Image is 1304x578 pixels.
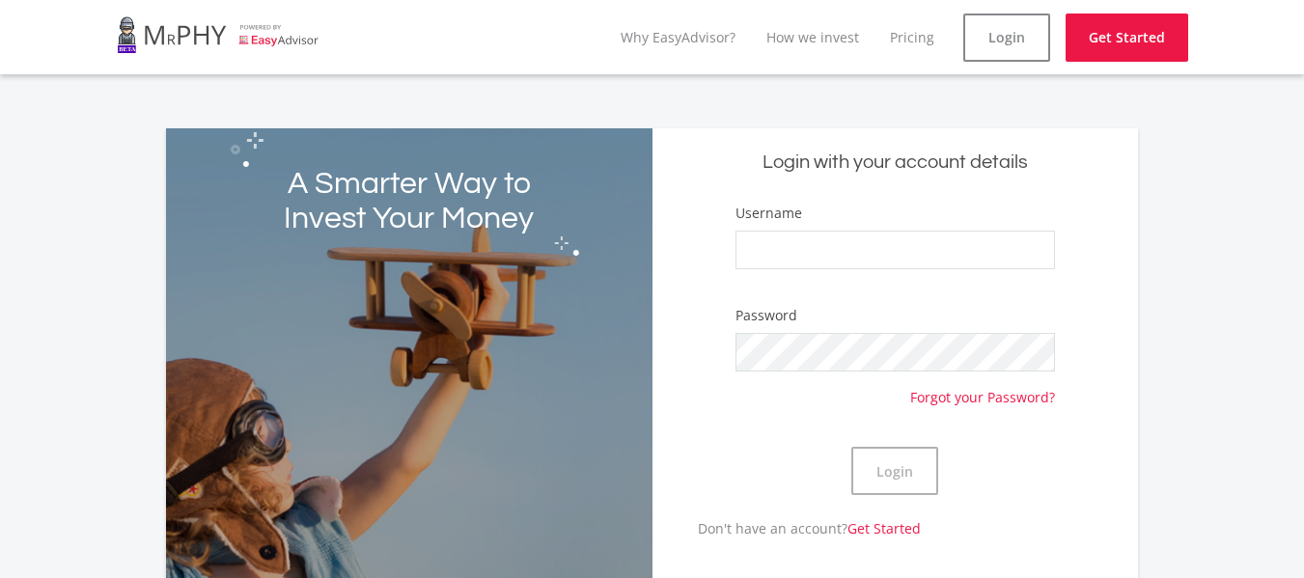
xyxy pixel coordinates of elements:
[851,447,938,495] button: Login
[652,518,922,538] p: Don't have an account?
[735,204,802,223] label: Username
[766,28,859,46] a: How we invest
[963,14,1050,62] a: Login
[890,28,934,46] a: Pricing
[621,28,735,46] a: Why EasyAdvisor?
[910,372,1055,407] a: Forgot your Password?
[263,167,554,236] h2: A Smarter Way to Invest Your Money
[847,519,921,537] a: Get Started
[1066,14,1188,62] a: Get Started
[667,150,1124,176] h5: Login with your account details
[735,306,797,325] label: Password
